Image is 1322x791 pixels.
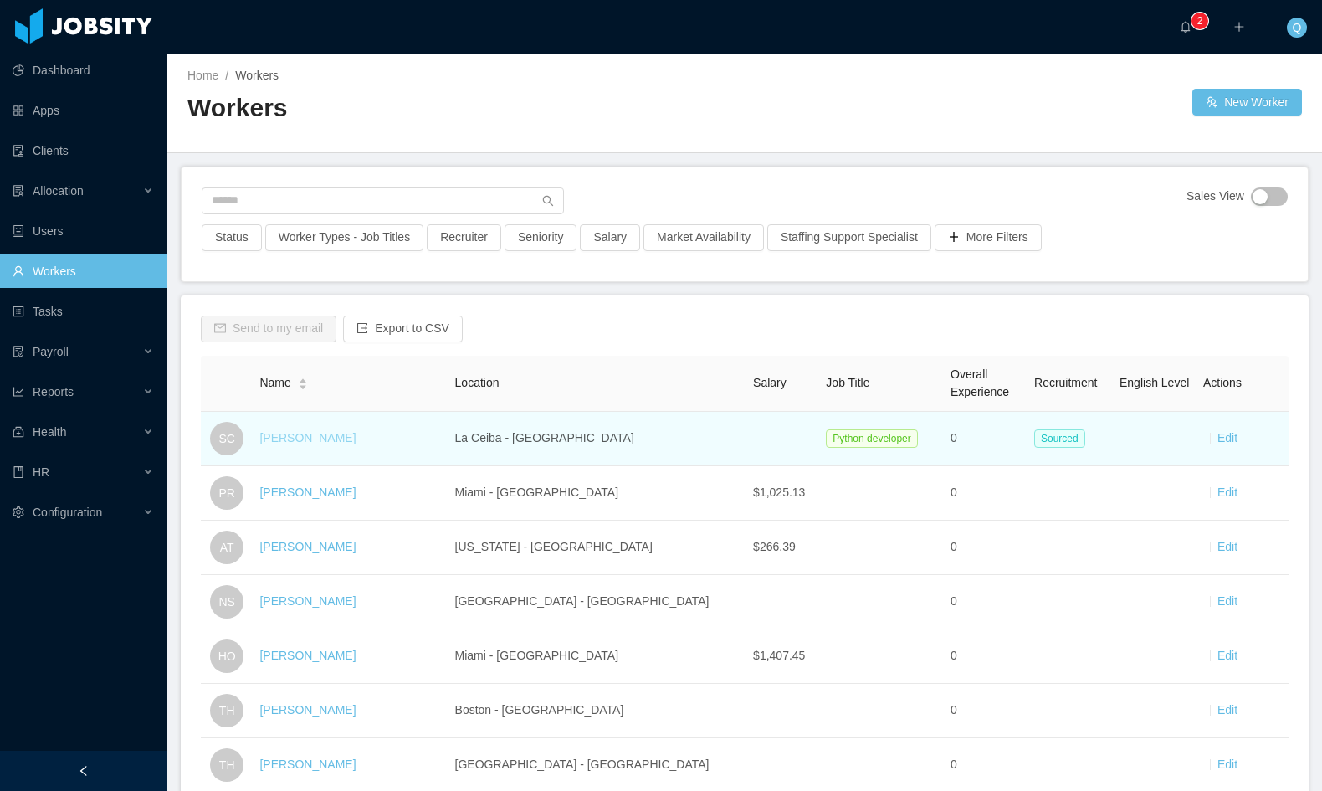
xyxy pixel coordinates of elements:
[187,69,218,82] a: Home
[13,134,154,167] a: icon: auditClients
[33,385,74,398] span: Reports
[259,540,356,553] a: [PERSON_NAME]
[259,374,290,392] span: Name
[33,506,102,519] span: Configuration
[13,254,154,288] a: icon: userWorkers
[505,224,576,251] button: Seniority
[1217,649,1237,662] a: Edit
[13,214,154,248] a: icon: robotUsers
[1293,18,1302,38] span: Q
[767,224,931,251] button: Staffing Support Specialist
[265,224,423,251] button: Worker Types - Job Titles
[1217,758,1237,771] a: Edit
[1034,429,1085,448] span: Sourced
[187,91,745,126] h2: Workers
[1120,376,1189,389] span: English Level
[218,422,234,455] span: SC
[298,376,308,388] div: Sort
[448,466,747,521] td: Miami - [GEOGRAPHIC_DATA]
[13,426,24,438] i: icon: medicine-box
[218,585,234,619] span: NS
[935,224,1042,251] button: icon: plusMore Filters
[259,649,356,662] a: [PERSON_NAME]
[944,629,1027,684] td: 0
[225,69,228,82] span: /
[220,531,234,564] span: AT
[33,425,66,439] span: Health
[259,431,356,444] a: [PERSON_NAME]
[1217,485,1237,499] a: Edit
[33,184,84,198] span: Allocation
[580,224,640,251] button: Salary
[753,485,805,499] span: $1,025.13
[1217,594,1237,608] a: Edit
[343,316,463,342] button: icon: exportExport to CSV
[298,377,307,382] i: icon: caret-up
[218,476,234,510] span: PR
[218,639,236,673] span: HO
[944,412,1027,466] td: 0
[1197,13,1203,29] p: 2
[1191,13,1208,29] sup: 2
[13,386,24,398] i: icon: line-chart
[13,295,154,328] a: icon: profileTasks
[1203,376,1242,389] span: Actions
[202,224,262,251] button: Status
[1180,21,1191,33] i: icon: bell
[259,485,356,499] a: [PERSON_NAME]
[455,376,500,389] span: Location
[448,629,747,684] td: Miami - [GEOGRAPHIC_DATA]
[13,185,24,197] i: icon: solution
[427,224,501,251] button: Recruiter
[944,684,1027,738] td: 0
[753,540,796,553] span: $266.39
[219,694,235,727] span: TH
[1217,431,1237,444] a: Edit
[219,748,235,782] span: TH
[259,594,356,608] a: [PERSON_NAME]
[542,195,554,207] i: icon: search
[259,758,356,771] a: [PERSON_NAME]
[643,224,764,251] button: Market Availability
[13,346,24,357] i: icon: file-protect
[951,367,1009,398] span: Overall Experience
[13,466,24,478] i: icon: book
[1217,540,1237,553] a: Edit
[1192,89,1302,116] button: icon: usergroup-addNew Worker
[235,69,279,82] span: Workers
[298,383,307,388] i: icon: caret-down
[13,94,154,127] a: icon: appstoreApps
[13,506,24,518] i: icon: setting
[753,376,787,389] span: Salary
[33,345,69,358] span: Payroll
[826,376,869,389] span: Job Title
[448,575,747,629] td: [GEOGRAPHIC_DATA] - [GEOGRAPHIC_DATA]
[1034,431,1092,444] a: Sourced
[33,465,49,479] span: HR
[753,649,805,662] span: $1,407.45
[448,412,747,466] td: La Ceiba - [GEOGRAPHIC_DATA]
[944,575,1027,629] td: 0
[13,54,154,87] a: icon: pie-chartDashboard
[1233,21,1245,33] i: icon: plus
[1217,703,1237,717] a: Edit
[944,466,1027,521] td: 0
[448,684,747,738] td: Boston - [GEOGRAPHIC_DATA]
[944,521,1027,575] td: 0
[826,429,917,448] span: Python developer
[448,521,747,575] td: [US_STATE] - [GEOGRAPHIC_DATA]
[1034,376,1097,389] span: Recruitment
[1186,187,1244,206] span: Sales View
[259,703,356,717] a: [PERSON_NAME]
